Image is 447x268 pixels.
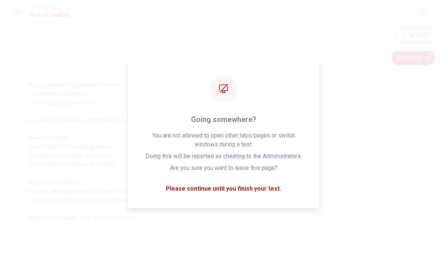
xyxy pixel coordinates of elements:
button: Continue [392,51,435,65]
span: Placement Test [30,6,70,11]
button: 00:10:00 [395,28,435,43]
h1: Use of English [30,11,70,20]
span: You will answer 30 questions in total: • 15 grammar questions • 15 vocabulary questions You have ... [27,81,420,222]
span: 00:10:00 [409,32,429,38]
